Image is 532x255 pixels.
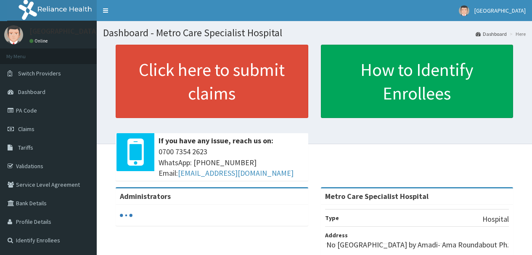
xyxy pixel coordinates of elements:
img: User Image [459,5,469,16]
p: No [GEOGRAPHIC_DATA] by Amadi- Ama Roundabout Ph. [326,239,509,250]
li: Here [508,30,526,38]
p: [GEOGRAPHIC_DATA] [29,27,99,35]
a: Dashboard [476,30,507,38]
a: Click here to submit claims [116,45,308,118]
h1: Dashboard - Metro Care Specialist Hospital [103,27,526,38]
a: How to Identify Enrollees [321,45,513,118]
b: Type [325,214,339,222]
p: Hospital [482,214,509,225]
span: Tariffs [18,144,33,151]
span: [GEOGRAPHIC_DATA] [474,7,526,14]
a: Online [29,38,50,44]
span: Claims [18,125,34,133]
a: [EMAIL_ADDRESS][DOMAIN_NAME] [178,168,294,178]
b: Address [325,231,348,239]
strong: Metro Care Specialist Hospital [325,191,429,201]
span: 0700 7354 2623 WhatsApp: [PHONE_NUMBER] Email: [159,146,304,179]
img: User Image [4,25,23,44]
span: Switch Providers [18,70,61,77]
b: Administrators [120,191,171,201]
svg: audio-loading [120,209,132,222]
b: If you have any issue, reach us on: [159,136,273,145]
span: Dashboard [18,88,45,96]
